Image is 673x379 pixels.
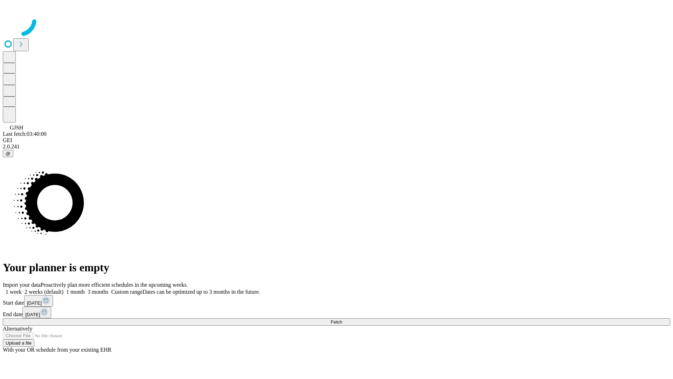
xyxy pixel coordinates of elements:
[3,318,670,326] button: Fetch
[111,289,142,295] span: Custom range
[25,312,40,317] span: [DATE]
[3,282,41,288] span: Import your data
[6,289,22,295] span: 1 week
[3,326,32,332] span: Alternatively
[10,125,23,131] span: GJSH
[331,319,342,325] span: Fetch
[3,144,670,150] div: 2.0.241
[143,289,260,295] span: Dates can be optimized up to 3 months in the future.
[27,300,42,306] span: [DATE]
[88,289,108,295] span: 3 months
[3,295,670,307] div: Start date
[41,282,188,288] span: Proactively plan more efficient schedules in the upcoming weeks.
[6,151,11,156] span: @
[3,131,47,137] span: Last fetch: 03:40:00
[24,295,53,307] button: [DATE]
[3,137,670,144] div: GEI
[3,347,111,353] span: With your OR schedule from your existing EHR
[25,289,63,295] span: 2 weeks (default)
[3,261,670,274] h1: Your planner is empty
[22,307,51,318] button: [DATE]
[3,307,670,318] div: End date
[3,339,34,347] button: Upload a file
[66,289,85,295] span: 1 month
[3,150,13,157] button: @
